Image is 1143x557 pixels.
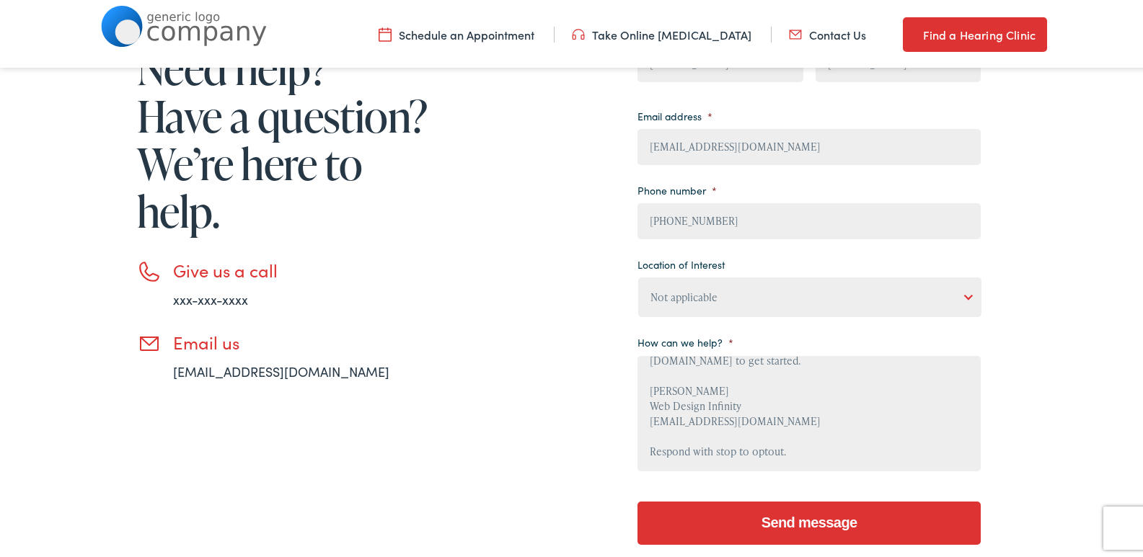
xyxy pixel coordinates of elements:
input: Send message [637,499,981,542]
h3: Give us a call [173,257,433,278]
input: example@email.com [637,126,981,162]
label: Phone number [637,181,717,194]
img: utility icon [379,24,392,40]
a: Contact Us [789,24,866,40]
img: utility icon [789,24,802,40]
img: utility icon [572,24,585,40]
a: [EMAIL_ADDRESS][DOMAIN_NAME] [173,360,389,378]
img: utility icon [903,23,916,40]
a: Take Online [MEDICAL_DATA] [572,24,751,40]
label: Location of Interest [637,255,725,268]
label: Email address [637,107,712,120]
h1: Need help? Have a question? We’re here to help. [137,42,433,232]
a: Schedule an Appointment [379,24,534,40]
label: How can we help? [637,333,733,346]
a: Find a Hearing Clinic [903,14,1047,49]
input: (XXX) XXX - XXXX [637,200,981,236]
a: xxx-xxx-xxxx [173,288,248,306]
h3: Email us [173,329,433,350]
